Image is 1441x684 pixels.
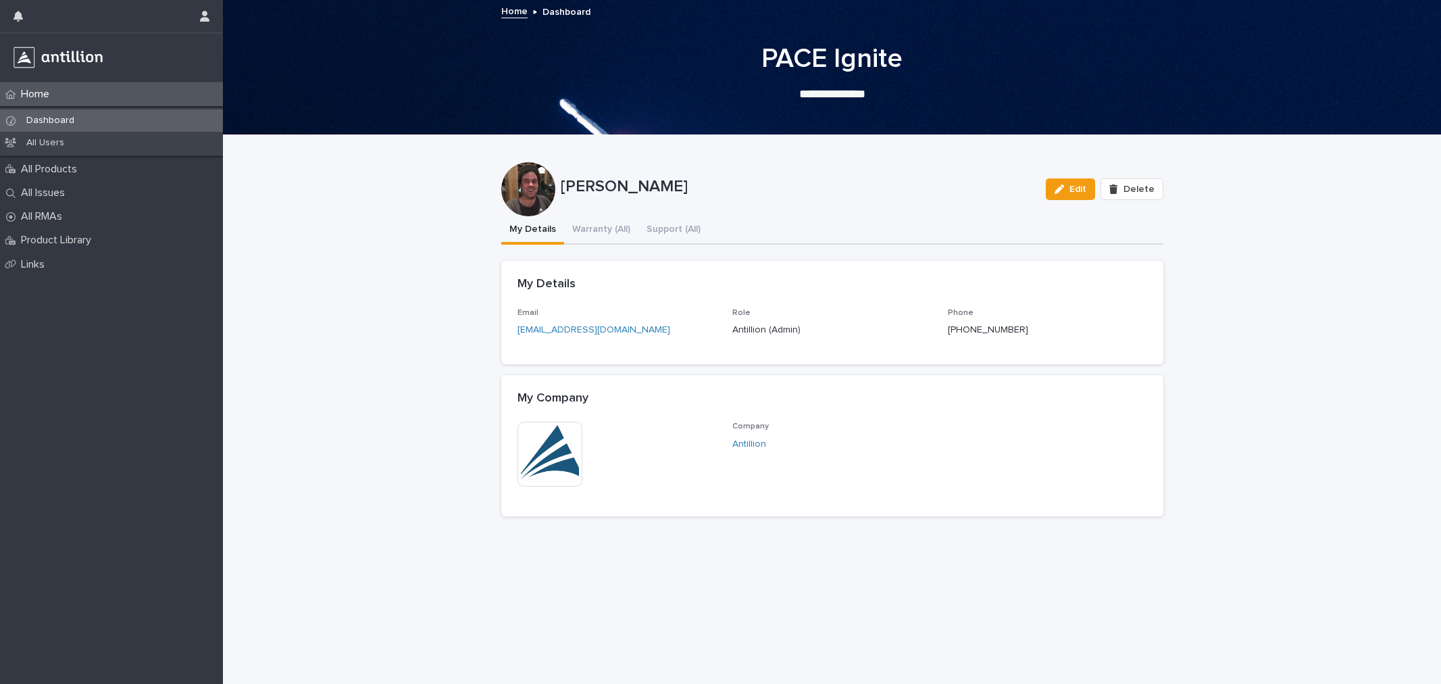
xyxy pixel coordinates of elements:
[1069,185,1086,194] span: Edit
[501,216,564,245] button: My Details
[948,325,1028,335] a: [PHONE_NUMBER]
[16,210,73,223] p: All RMAs
[517,325,670,335] a: [EMAIL_ADDRESS][DOMAIN_NAME]
[16,163,88,176] p: All Products
[948,309,974,317] span: Phone
[564,216,638,245] button: Warranty (All)
[517,309,538,317] span: Email
[638,216,709,245] button: Support (All)
[501,43,1163,75] h1: PACE Ignite
[561,177,1036,197] p: [PERSON_NAME]
[542,3,590,18] p: Dashboard
[1101,178,1163,200] button: Delete
[11,44,105,71] img: r3a3Z93SSpeN6cOOTyqw
[732,437,766,451] a: Antillion
[16,258,55,271] p: Links
[517,391,588,406] h2: My Company
[732,323,932,337] p: Antillion (Admin)
[16,234,102,247] p: Product Library
[1046,178,1095,200] button: Edit
[16,137,75,149] p: All Users
[16,187,76,199] p: All Issues
[501,3,528,18] a: Home
[1123,185,1155,194] span: Delete
[16,88,60,101] p: Home
[732,309,751,317] span: Role
[16,115,85,126] p: Dashboard
[517,277,576,292] h2: My Details
[732,422,769,431] span: Company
